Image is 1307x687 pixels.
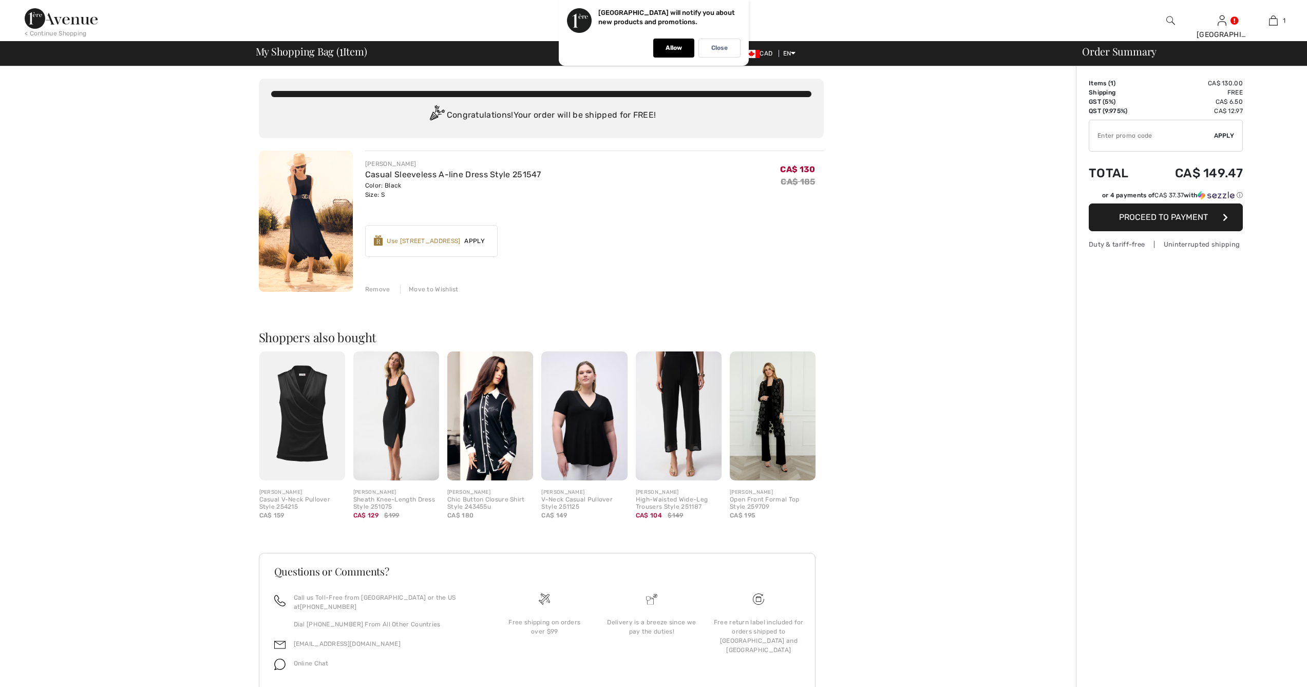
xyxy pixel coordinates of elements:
[1146,97,1243,106] td: CA$ 6.50
[1089,120,1214,151] input: Promo code
[1070,46,1301,57] div: Order Summary
[1248,14,1298,27] a: 1
[374,235,383,246] img: Reward-Logo.svg
[1166,14,1175,27] img: search the website
[541,351,627,480] img: V-Neck Casual Pullover Style 251125
[1283,16,1285,25] span: 1
[646,593,657,605] img: Delivery is a breeze since we pay the duties!
[1269,14,1278,27] img: My Bag
[1146,106,1243,116] td: CA$ 12.97
[256,46,367,57] span: My Shopping Bag ( Item)
[1089,191,1243,203] div: or 4 payments ofCA$ 37.37withSezzle Click to learn more about Sezzle
[1089,106,1146,116] td: QST (9.975%)
[1198,191,1235,200] img: Sezzle
[294,640,401,647] a: [EMAIL_ADDRESS][DOMAIN_NAME]
[541,496,627,511] div: V-Neck Casual Pullover Style 251125
[274,566,800,577] h3: Questions or Comments?
[1089,156,1146,191] td: Total
[711,44,728,52] p: Close
[353,489,439,496] div: [PERSON_NAME]
[1110,80,1113,87] span: 1
[294,660,329,667] span: Online Chat
[353,512,378,519] span: CA$ 129
[426,105,447,126] img: Congratulation2.svg
[1089,239,1243,249] div: Duty & tariff-free | Uninterrupted shipping
[259,151,353,292] img: Casual Sleeveless A-line Dress Style 251547
[636,489,722,496] div: [PERSON_NAME]
[274,639,286,651] img: email
[541,512,567,519] span: CA$ 149
[1214,131,1235,140] span: Apply
[365,170,541,179] a: Casual Sleeveless A-line Dress Style 251547
[400,285,459,294] div: Move to Wishlist
[259,496,345,511] div: Casual V-Neck Pullover Style 254215
[1218,14,1226,27] img: My Info
[636,512,662,519] span: CA$ 104
[753,593,764,605] img: Free shipping on orders over $99
[780,164,815,174] span: CA$ 130
[607,618,697,636] div: Delivery is a breeze since we pay the duties!
[447,489,533,496] div: [PERSON_NAME]
[743,50,760,58] img: Canadian Dollar
[274,595,286,606] img: call
[365,285,390,294] div: Remove
[294,620,479,629] p: Dial [PHONE_NUMBER] From All Other Countries
[1119,212,1208,222] span: Proceed to Payment
[259,512,285,519] span: CA$ 159
[384,511,399,520] span: $199
[598,9,735,26] p: [GEOGRAPHIC_DATA] will notify you about new products and promotions.
[365,159,541,169] div: [PERSON_NAME]
[783,50,796,57] span: EN
[1089,203,1243,231] button: Proceed to Payment
[1154,192,1184,199] span: CA$ 37.37
[541,489,627,496] div: [PERSON_NAME]
[1102,191,1243,200] div: or 4 payments of with
[1089,79,1146,88] td: Items ( )
[781,177,815,187] s: CA$ 185
[353,496,439,511] div: Sheath Knee-Length Dress Style 251075
[730,489,816,496] div: [PERSON_NAME]
[274,659,286,670] img: chat
[339,44,343,57] span: 1
[1218,15,1226,25] a: Sign In
[636,351,722,480] img: High-Waisted Wide-Leg Trousers Style 251187
[1089,97,1146,106] td: GST (5%)
[1146,156,1243,191] td: CA$ 149.47
[730,351,816,480] img: Open Front Formal Top Style 259709
[294,593,479,611] p: Call us Toll-Free from [GEOGRAPHIC_DATA] or the US at
[387,236,460,246] div: Use [STREET_ADDRESS]
[730,496,816,511] div: Open Front Formal Top Style 259709
[1197,29,1247,40] div: [GEOGRAPHIC_DATA]
[25,8,98,29] img: 1ère Avenue
[259,489,345,496] div: [PERSON_NAME]
[1146,88,1243,97] td: Free
[713,618,804,655] div: Free return label included for orders shipped to [GEOGRAPHIC_DATA] and [GEOGRAPHIC_DATA]
[1089,88,1146,97] td: Shipping
[259,331,824,343] h2: Shoppers also bought
[636,496,722,511] div: High-Waisted Wide-Leg Trousers Style 251187
[447,496,533,511] div: Chic Button Closure Shirt Style 243455u
[668,511,683,520] span: $149
[25,29,87,38] div: < Continue Shopping
[300,603,356,610] a: [PHONE_NUMBER]
[743,50,776,57] span: CAD
[730,512,755,519] span: CA$ 195
[460,236,489,246] span: Apply
[447,351,533,480] img: Chic Button Closure Shirt Style 243455u
[666,44,682,52] p: Allow
[365,181,541,199] div: Color: Black Size: S
[539,593,550,605] img: Free shipping on orders over $99
[447,512,473,519] span: CA$ 180
[499,618,590,636] div: Free shipping on orders over $99
[271,105,811,126] div: Congratulations! Your order will be shipped for FREE!
[1146,79,1243,88] td: CA$ 130.00
[353,351,439,480] img: Sheath Knee-Length Dress Style 251075
[259,351,345,480] img: Casual V-Neck Pullover Style 254215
